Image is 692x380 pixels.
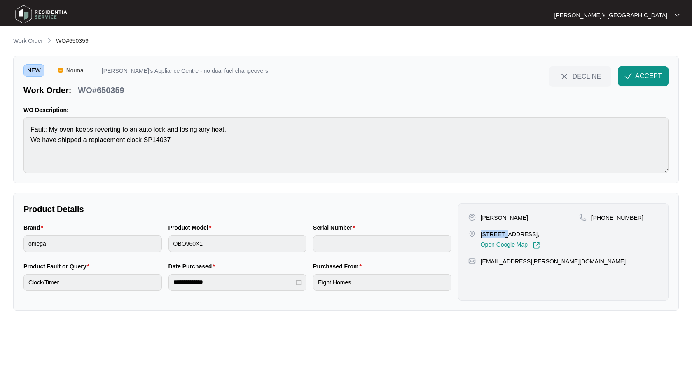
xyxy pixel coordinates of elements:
[102,68,268,77] p: [PERSON_NAME]'s Appliance Centre - no dual fuel changeovers
[533,242,540,249] img: Link-External
[618,66,669,86] button: check-IconACCEPT
[481,242,540,249] a: Open Google Map
[573,72,601,81] span: DECLINE
[12,2,70,27] img: residentia service logo
[23,224,47,232] label: Brand
[579,214,587,221] img: map-pin
[468,214,476,221] img: user-pin
[23,203,451,215] p: Product Details
[23,64,44,77] span: NEW
[168,262,218,270] label: Date Purchased
[481,214,528,222] p: [PERSON_NAME]
[46,37,53,44] img: chevron-right
[313,224,358,232] label: Serial Number
[675,13,680,17] img: dropdown arrow
[481,230,540,238] p: [STREET_ADDRESS],
[173,278,295,287] input: Date Purchased
[23,274,162,291] input: Product Fault or Query
[313,235,451,252] input: Serial Number
[554,11,667,19] p: [PERSON_NAME]'s [GEOGRAPHIC_DATA]
[23,106,669,114] p: WO Description:
[58,68,63,73] img: Vercel Logo
[468,257,476,265] img: map-pin
[559,72,569,82] img: close-Icon
[23,235,162,252] input: Brand
[168,224,215,232] label: Product Model
[12,37,44,46] a: Work Order
[624,72,632,80] img: check-Icon
[313,262,365,270] label: Purchased From
[591,214,643,222] p: [PHONE_NUMBER]
[468,230,476,238] img: map-pin
[56,37,89,44] span: WO#650359
[313,274,451,291] input: Purchased From
[481,257,626,266] p: [EMAIL_ADDRESS][PERSON_NAME][DOMAIN_NAME]
[23,117,669,173] textarea: Fault: My oven keeps reverting to an auto lock and losing any heat. We have shipped a replacement...
[13,37,43,45] p: Work Order
[635,71,662,81] span: ACCEPT
[78,84,124,96] p: WO#650359
[549,66,611,86] button: close-IconDECLINE
[23,84,71,96] p: Work Order:
[23,262,93,270] label: Product Fault or Query
[168,235,307,252] input: Product Model
[63,64,88,77] span: Normal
